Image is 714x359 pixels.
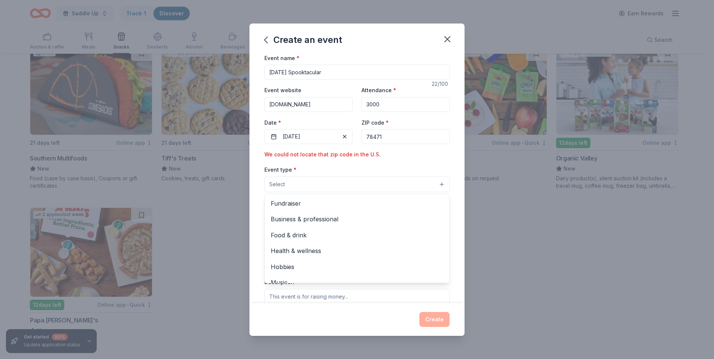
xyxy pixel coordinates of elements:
[264,177,450,192] button: Select
[271,199,443,208] span: Fundraiser
[269,180,285,189] span: Select
[271,278,443,287] span: Music
[271,246,443,256] span: Health & wellness
[271,214,443,224] span: Business & professional
[271,230,443,240] span: Food & drink
[264,194,450,283] div: Select
[271,262,443,272] span: Hobbies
